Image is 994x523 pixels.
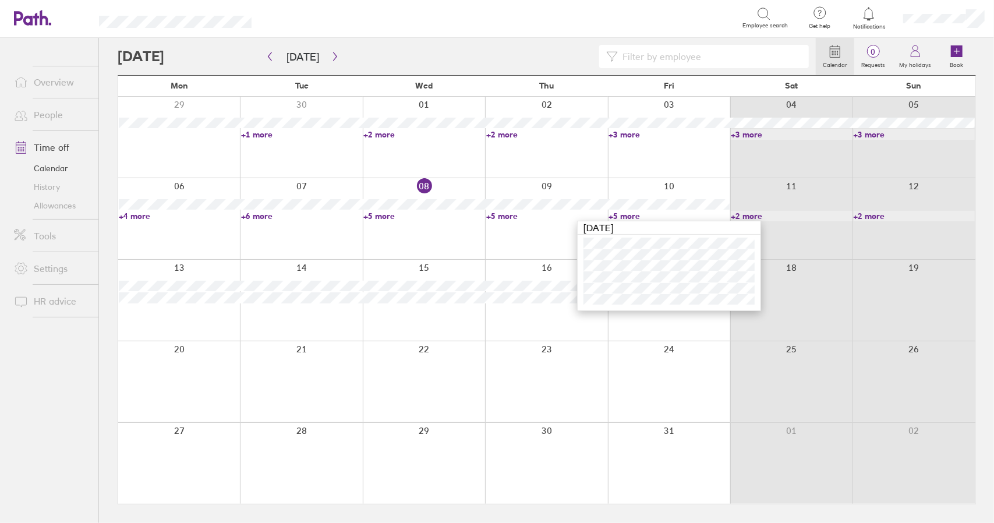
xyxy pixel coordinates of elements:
a: +2 more [731,211,852,221]
a: +3 more [609,129,730,140]
a: Allowances [5,196,98,215]
a: +5 more [486,211,607,221]
span: Get help [801,23,839,30]
button: [DATE] [277,47,328,66]
a: +5 more [363,211,484,221]
a: +2 more [486,129,607,140]
span: Wed [416,81,433,90]
span: Tue [295,81,309,90]
span: Mon [171,81,188,90]
a: Settings [5,257,98,280]
a: Calendar [816,38,854,75]
a: +6 more [241,211,362,221]
span: 0 [854,47,892,56]
label: My holidays [892,58,938,69]
a: Time off [5,136,98,159]
label: Book [943,58,971,69]
span: Thu [539,81,554,90]
a: +2 more [854,211,975,221]
a: Calendar [5,159,98,178]
a: +1 more [241,129,362,140]
a: People [5,103,98,126]
div: Search [283,12,313,23]
a: +2 more [363,129,484,140]
a: 0Requests [854,38,892,75]
a: Overview [5,70,98,94]
input: Filter by employee [618,45,802,68]
a: Book [938,38,975,75]
label: Requests [854,58,892,69]
span: Sun [907,81,922,90]
a: +3 more [731,129,852,140]
span: Notifications [850,23,888,30]
div: [DATE] [578,221,760,235]
a: Tools [5,224,98,248]
span: Fri [664,81,674,90]
a: +3 more [854,129,975,140]
span: Employee search [742,22,788,29]
span: Sat [785,81,798,90]
a: History [5,178,98,196]
a: My holidays [892,38,938,75]
a: +4 more [119,211,240,221]
a: Notifications [850,6,888,30]
a: HR advice [5,289,98,313]
a: +5 more [609,211,730,221]
label: Calendar [816,58,854,69]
